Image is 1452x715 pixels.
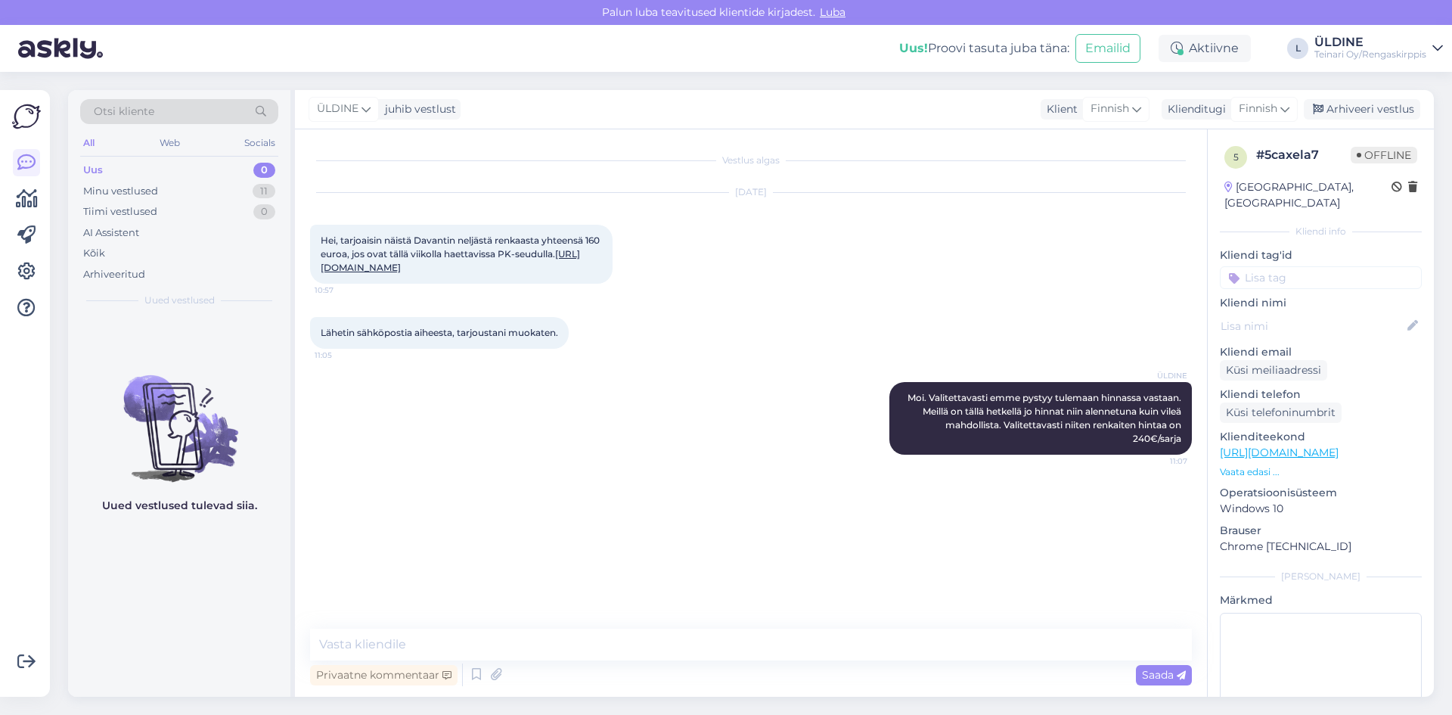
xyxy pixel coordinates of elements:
[1220,429,1422,445] p: Klienditeekond
[1075,34,1140,63] button: Emailid
[83,225,139,241] div: AI Assistent
[317,101,358,117] span: ÜLDINE
[1314,36,1443,61] a: ÜLDINETeinari Oy/Rengaskirppis
[12,102,41,131] img: Askly Logo
[315,284,371,296] span: 10:57
[899,41,928,55] b: Uus!
[1220,360,1327,381] div: Küsi meiliaadressi
[253,163,275,178] div: 0
[1221,318,1404,334] input: Lisa nimi
[253,204,275,219] div: 0
[310,665,458,685] div: Privaatne kommentaar
[1224,179,1391,211] div: [GEOGRAPHIC_DATA], [GEOGRAPHIC_DATA]
[1351,147,1417,163] span: Offline
[1220,501,1422,517] p: Windows 10
[83,246,105,261] div: Kõik
[144,294,215,307] span: Uued vestlused
[1220,446,1339,459] a: [URL][DOMAIN_NAME]
[83,184,158,199] div: Minu vestlused
[1233,151,1239,163] span: 5
[1304,99,1420,120] div: Arhiveeri vestlus
[1142,668,1186,682] span: Saada
[253,184,275,199] div: 11
[1239,101,1277,117] span: Finnish
[68,348,290,484] img: No chats
[1091,101,1129,117] span: Finnish
[1131,370,1187,381] span: ÜLDINE
[1220,387,1422,403] p: Kliendi telefon
[1220,570,1422,583] div: [PERSON_NAME]
[1220,266,1422,289] input: Lisa tag
[1220,523,1422,539] p: Brauser
[907,392,1186,444] span: Moi. Valitettavasti emme pystyy tulemaan hinnassa vastaan. Meillä on tällä hetkellä jo hinnat nii...
[379,101,456,117] div: juhib vestlust
[815,5,850,19] span: Luba
[1220,539,1422,555] p: Chrome [TECHNICAL_ID]
[102,498,257,514] p: Uued vestlused tulevad siia.
[321,235,602,273] span: Hei, tarjoaisin näistä Davantin neljästä renkaasta yhteensä 160 euroa, jos ovat tällä viikolla ha...
[1131,455,1187,467] span: 11:07
[1287,38,1308,59] div: L
[1220,403,1342,423] div: Küsi telefoninumbrit
[1256,146,1351,164] div: # 5caxela7
[1162,101,1226,117] div: Klienditugi
[1220,592,1422,608] p: Märkmed
[1314,36,1426,48] div: ÜLDINE
[310,185,1192,199] div: [DATE]
[1220,247,1422,263] p: Kliendi tag'id
[83,267,145,282] div: Arhiveeritud
[83,204,157,219] div: Tiimi vestlused
[321,327,558,338] span: Lähetin sähköpostia aiheesta, tarjoustani muokaten.
[1159,35,1251,62] div: Aktiivne
[1220,465,1422,479] p: Vaata edasi ...
[94,104,154,120] span: Otsi kliente
[1220,485,1422,501] p: Operatsioonisüsteem
[80,133,98,153] div: All
[899,39,1069,58] div: Proovi tasuta juba täna:
[1041,101,1078,117] div: Klient
[1314,48,1426,61] div: Teinari Oy/Rengaskirppis
[310,154,1192,167] div: Vestlus algas
[315,350,371,361] span: 11:05
[83,163,103,178] div: Uus
[1220,344,1422,360] p: Kliendi email
[1220,225,1422,238] div: Kliendi info
[157,133,183,153] div: Web
[241,133,278,153] div: Socials
[1220,295,1422,311] p: Kliendi nimi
